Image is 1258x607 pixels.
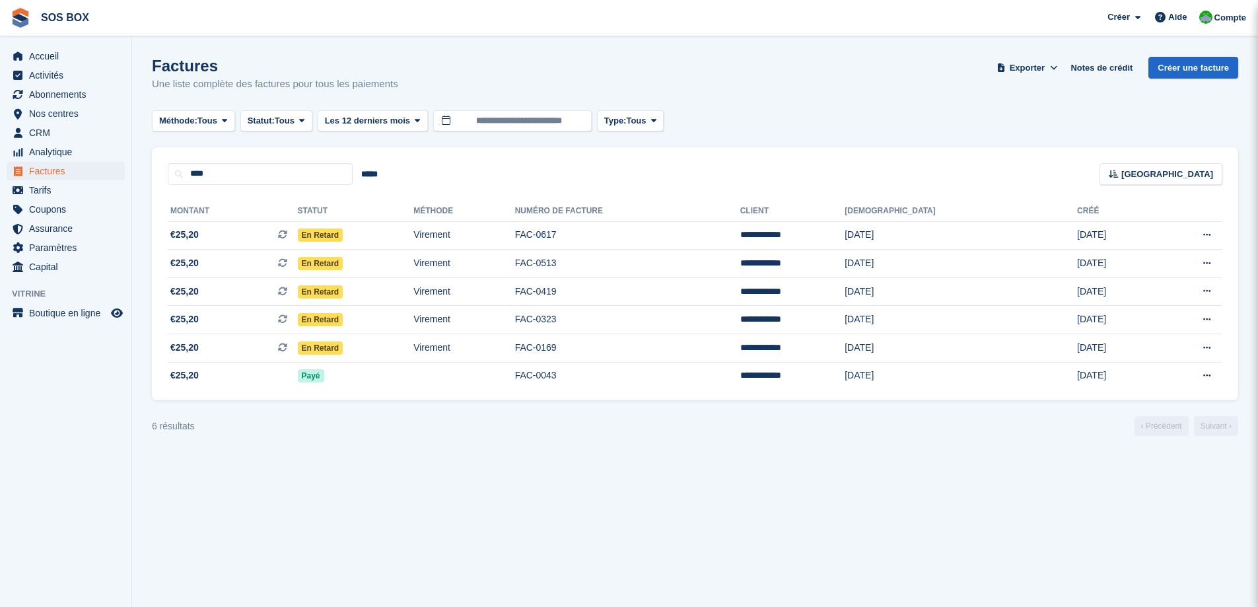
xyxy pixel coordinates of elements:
a: menu [7,219,125,238]
a: menu [7,47,125,65]
span: Nos centres [29,104,108,123]
th: Montant [168,201,298,222]
td: FAC-0617 [515,221,740,250]
span: En retard [298,285,343,299]
td: [DATE] [845,306,1077,334]
span: Créer [1107,11,1130,24]
span: CRM [29,124,108,142]
td: [DATE] [845,277,1077,306]
a: Boutique d'aperçu [109,305,125,321]
a: menu [7,85,125,104]
td: FAC-0169 [515,334,740,363]
a: Suivant [1194,416,1238,436]
nav: Page [1132,416,1241,436]
th: Numéro de facture [515,201,740,222]
th: Client [740,201,845,222]
span: Paramètres [29,238,108,257]
a: menu [7,143,125,161]
td: Virement [413,277,514,306]
span: Assurance [29,219,108,238]
td: [DATE] [1077,362,1152,390]
a: menu [7,238,125,257]
span: Tous [275,114,295,127]
button: Type: Tous [597,110,664,132]
a: Précédent [1135,416,1189,436]
td: [DATE] [1077,306,1152,334]
h1: Factures [152,57,398,75]
a: menu [7,200,125,219]
a: menu [7,258,125,276]
td: [DATE] [1077,277,1152,306]
p: Une liste complète des factures pour tous les paiements [152,77,398,92]
span: Tarifs [29,181,108,199]
button: Méthode: Tous [152,110,235,132]
td: Virement [413,221,514,250]
img: Fabrice [1199,11,1212,24]
td: [DATE] [845,221,1077,250]
span: Activités [29,66,108,85]
td: Virement [413,306,514,334]
span: Boutique en ligne [29,304,108,322]
a: menu [7,162,125,180]
span: Statut: [248,114,275,127]
td: [DATE] [1077,221,1152,250]
th: [DEMOGRAPHIC_DATA] [845,201,1077,222]
span: Vitrine [12,287,131,301]
td: FAC-0419 [515,277,740,306]
span: Compte [1214,11,1246,24]
a: Notes de crédit [1065,57,1138,79]
span: Les 12 derniers mois [325,114,410,127]
span: [GEOGRAPHIC_DATA] [1121,168,1213,181]
td: [DATE] [845,362,1077,390]
a: menu [7,124,125,142]
span: Méthode: [159,114,197,127]
td: FAC-0513 [515,250,740,278]
td: Virement [413,334,514,363]
button: Statut: Tous [240,110,312,132]
td: FAC-0043 [515,362,740,390]
span: En retard [298,229,343,242]
button: Exporter [994,57,1060,79]
span: Factures [29,162,108,180]
span: Accueil [29,47,108,65]
a: Créer une facture [1148,57,1238,79]
th: Créé [1077,201,1152,222]
img: stora-icon-8386f47178a22dfd0bd8f6a31ec36ba5ce8667c1dd55bd0f319d3a0aa187defe.svg [11,8,30,28]
span: €25,20 [170,369,199,382]
a: menu [7,104,125,123]
span: €25,20 [170,256,199,270]
span: €25,20 [170,312,199,326]
button: Les 12 derniers mois [318,110,428,132]
a: menu [7,304,125,322]
div: 6 résultats [152,419,195,433]
a: SOS BOX [36,7,94,28]
span: €25,20 [170,341,199,355]
td: [DATE] [845,334,1077,363]
span: Capital [29,258,108,276]
th: Statut [298,201,414,222]
span: €25,20 [170,285,199,299]
span: Coupons [29,200,108,219]
span: En retard [298,257,343,270]
a: menu [7,181,125,199]
td: [DATE] [1077,250,1152,278]
span: En retard [298,341,343,355]
td: FAC-0323 [515,306,740,334]
span: Aide [1168,11,1187,24]
span: En retard [298,313,343,326]
td: [DATE] [1077,334,1152,363]
span: Analytique [29,143,108,161]
span: Tous [197,114,217,127]
span: Abonnements [29,85,108,104]
span: Payé [298,369,324,382]
th: Méthode [413,201,514,222]
span: Tous [626,114,646,127]
span: Exporter [1010,61,1045,75]
a: menu [7,66,125,85]
td: [DATE] [845,250,1077,278]
span: €25,20 [170,228,199,242]
td: Virement [413,250,514,278]
span: Type: [604,114,627,127]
